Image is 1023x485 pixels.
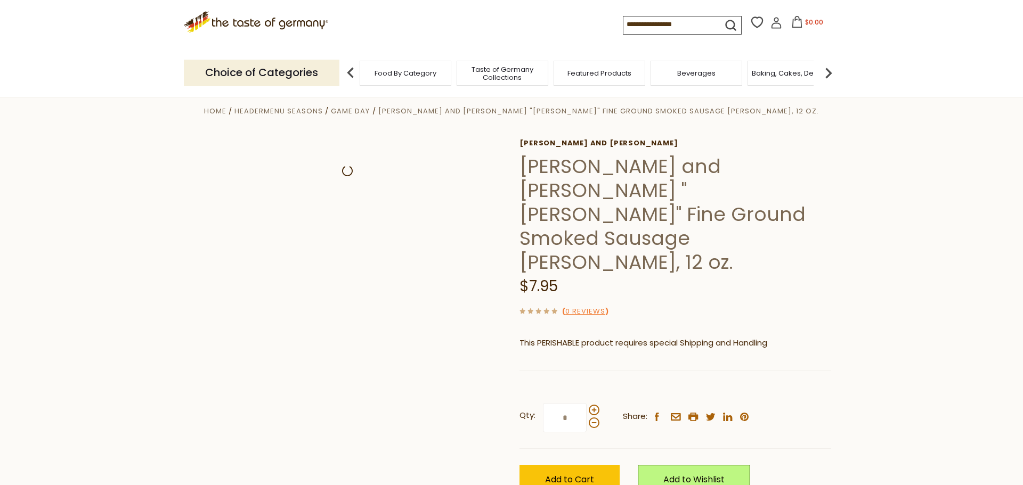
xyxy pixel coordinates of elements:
[234,106,323,116] a: HeaderMenu Seasons
[565,306,605,317] a: 0 Reviews
[331,106,370,116] a: Game Day
[519,409,535,422] strong: Qty:
[530,358,831,371] li: We will ship this product in heat-protective packaging and ice.
[519,336,831,350] p: This PERISHABLE product requires special Shipping and Handling
[562,306,608,316] span: ( )
[567,69,631,77] a: Featured Products
[519,154,831,274] h1: [PERSON_NAME] and [PERSON_NAME] "[PERSON_NAME]" Fine Ground Smoked Sausage [PERSON_NAME], 12 oz.
[519,139,831,147] a: [PERSON_NAME] and [PERSON_NAME]
[677,69,716,77] a: Beverages
[784,16,830,32] button: $0.00
[204,106,226,116] a: Home
[752,69,834,77] a: Baking, Cakes, Desserts
[184,60,339,86] p: Choice of Categories
[375,69,436,77] a: Food By Category
[623,410,647,423] span: Share:
[805,18,823,27] span: $0.00
[460,65,545,81] a: Taste of Germany Collections
[543,403,587,432] input: Qty:
[340,62,361,84] img: previous arrow
[818,62,839,84] img: next arrow
[519,276,558,297] span: $7.95
[378,106,819,116] a: [PERSON_NAME] and [PERSON_NAME] "[PERSON_NAME]" Fine Ground Smoked Sausage [PERSON_NAME], 12 oz.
